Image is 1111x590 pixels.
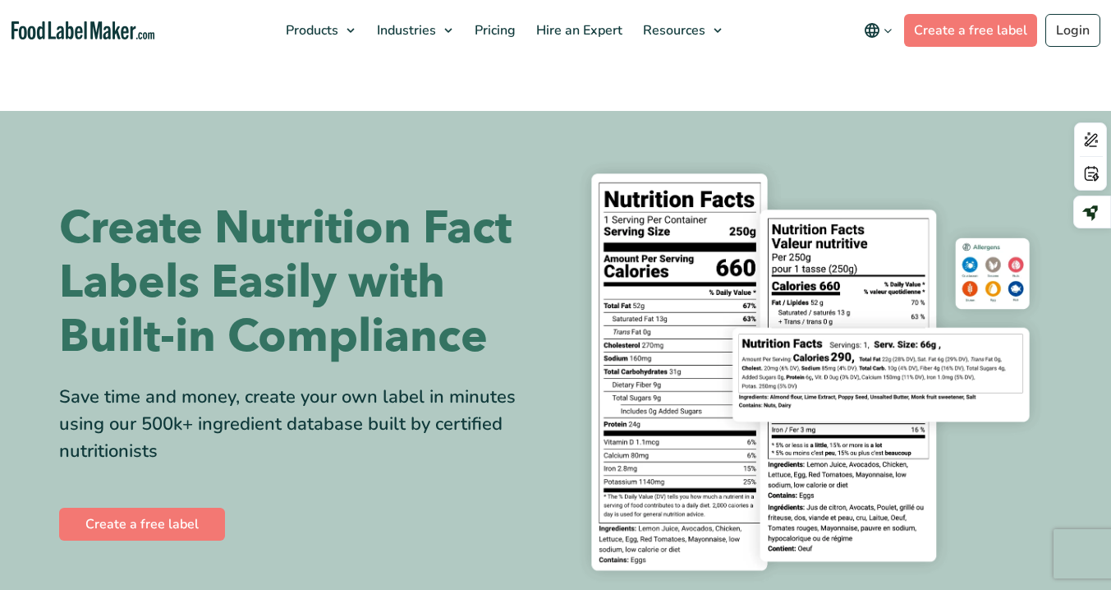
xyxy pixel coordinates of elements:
a: Login [1045,14,1100,47]
span: Resources [638,21,707,39]
span: Products [281,21,340,39]
h1: Create Nutrition Fact Labels Easily with Built-in Compliance [59,201,544,364]
a: Create a free label [904,14,1037,47]
span: Hire an Expert [531,21,624,39]
div: Save time and money, create your own label in minutes using our 500k+ ingredient database built b... [59,384,544,465]
a: Create a free label [59,508,225,541]
span: Pricing [470,21,517,39]
span: Industries [372,21,438,39]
